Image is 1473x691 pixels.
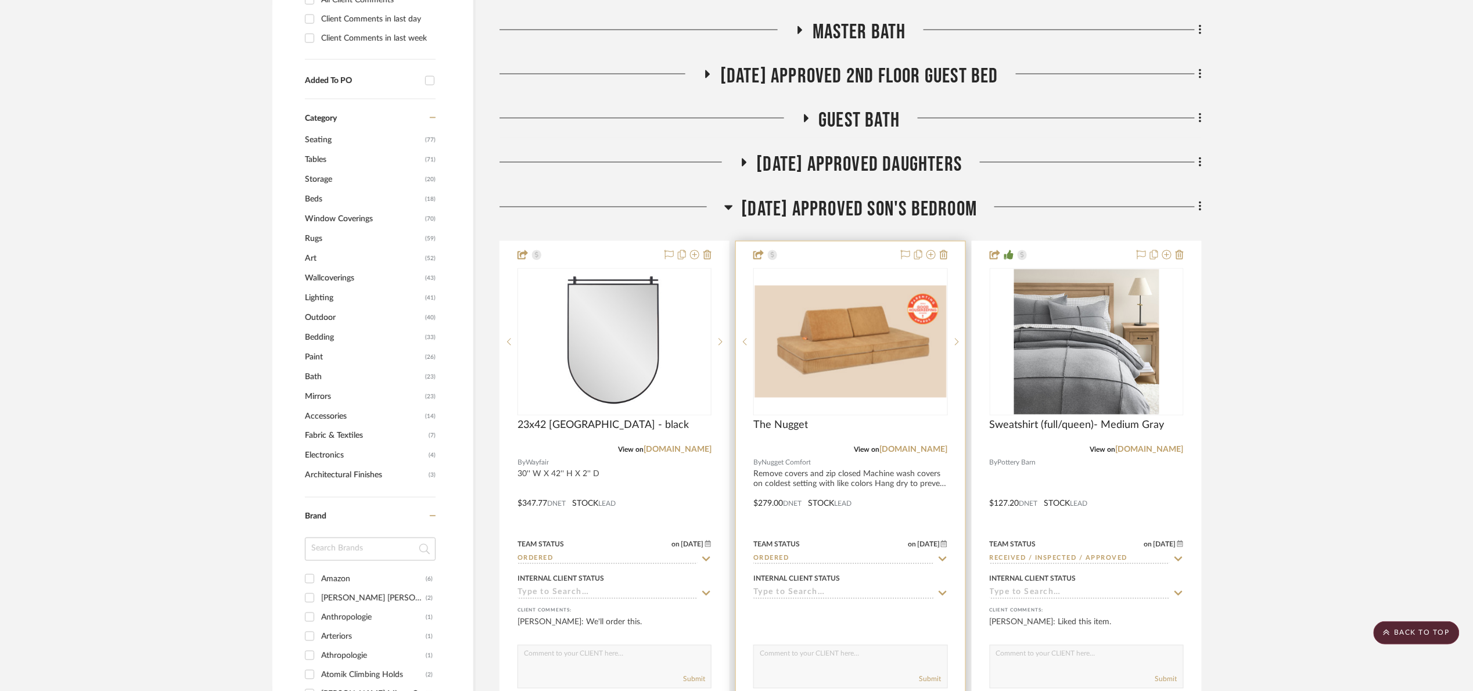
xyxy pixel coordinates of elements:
span: View on [1090,447,1116,454]
span: [DATE] Approved Son's Bedroom [742,197,978,222]
div: (1) [426,628,433,646]
span: (52) [425,249,436,268]
div: [PERSON_NAME]: We'll order this. [518,617,712,640]
div: Atomik Climbing Holds [321,666,426,685]
div: Anthropologie [321,609,426,627]
span: Nugget Comfort [761,458,811,469]
span: (23) [425,387,436,406]
span: Wallcoverings [305,268,422,288]
span: Rugs [305,229,422,249]
img: Sweatshirt (full/queen)- Medium Gray [1014,269,1159,415]
span: Brand [305,513,326,521]
div: Added To PO [305,76,419,86]
span: Tables [305,150,422,170]
div: Client Comments in last week [321,29,433,48]
span: (23) [425,368,436,386]
span: Beds [305,189,422,209]
a: [DOMAIN_NAME] [1116,446,1184,454]
span: (71) [425,150,436,169]
span: (3) [429,466,436,485]
span: (77) [425,131,436,149]
div: Team Status [518,539,564,550]
input: Type to Search… [518,554,698,565]
div: Internal Client Status [753,574,840,584]
div: Client Comments in last day [321,10,433,28]
span: 23x42 [GEOGRAPHIC_DATA] - black [518,419,689,432]
img: 23x42 Veneto - black [542,269,687,415]
span: (59) [425,229,436,248]
span: Art [305,249,422,268]
div: Amazon [321,570,426,589]
div: Athropologie [321,647,426,665]
input: Search Brands [305,538,436,561]
span: Outdoor [305,308,422,327]
img: The Nugget [755,286,946,398]
div: [PERSON_NAME] [PERSON_NAME] [321,589,426,608]
div: (2) [426,589,433,608]
div: 0 [754,269,947,415]
span: (41) [425,289,436,307]
span: on [672,541,680,548]
span: (18) [425,190,436,208]
span: Accessories [305,406,422,426]
span: Window Coverings [305,209,422,229]
span: on [1144,541,1152,548]
div: (1) [426,609,433,627]
div: Internal Client Status [990,574,1076,584]
span: Storage [305,170,422,189]
span: [DATE] Approved 2nd floor Guest Bed [720,64,998,89]
span: View on [618,447,644,454]
span: (70) [425,210,436,228]
div: (1) [426,647,433,665]
span: Category [305,114,337,124]
span: on [908,541,916,548]
span: (43) [425,269,436,287]
span: Bedding [305,327,422,347]
span: (33) [425,328,436,347]
div: Team Status [753,539,800,550]
div: Team Status [990,539,1036,550]
input: Type to Search… [753,554,933,565]
div: Arteriors [321,628,426,646]
span: [DATE] [916,541,941,549]
a: [DOMAIN_NAME] [880,446,948,454]
div: (6) [426,570,433,589]
span: Lighting [305,288,422,308]
span: Mirrors [305,387,422,406]
input: Type to Search… [518,588,698,599]
input: Type to Search… [990,588,1170,599]
div: Internal Client Status [518,574,604,584]
span: (4) [429,447,436,465]
span: Bath [305,367,422,387]
span: (14) [425,407,436,426]
span: Master bath [813,20,906,45]
input: Type to Search… [990,554,1170,565]
span: (20) [425,170,436,189]
span: Architectural Finishes [305,466,426,485]
span: Seating [305,130,422,150]
span: By [518,458,526,469]
span: Fabric & Textiles [305,426,426,446]
span: [DATE] Approved Daughters [757,152,962,177]
a: [DOMAIN_NAME] [644,446,712,454]
span: (40) [425,308,436,327]
span: By [990,458,998,469]
scroll-to-top-button: BACK TO TOP [1374,621,1460,645]
div: (2) [426,666,433,685]
span: Paint [305,347,422,367]
span: View on [854,447,880,454]
button: Submit [919,674,942,685]
div: [PERSON_NAME]: Liked this item. [990,617,1184,640]
button: Submit [683,674,705,685]
span: (7) [429,427,436,445]
span: Electronics [305,446,426,466]
span: [DATE] [680,541,705,549]
span: By [753,458,761,469]
span: The Nugget [753,419,808,432]
span: [DATE] [1152,541,1177,549]
input: Type to Search… [753,588,933,599]
button: Submit [1155,674,1177,685]
span: Pottery Barn [998,458,1036,469]
span: Guest Bath [819,108,900,133]
span: Sweatshirt (full/queen)- Medium Gray [990,419,1165,432]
